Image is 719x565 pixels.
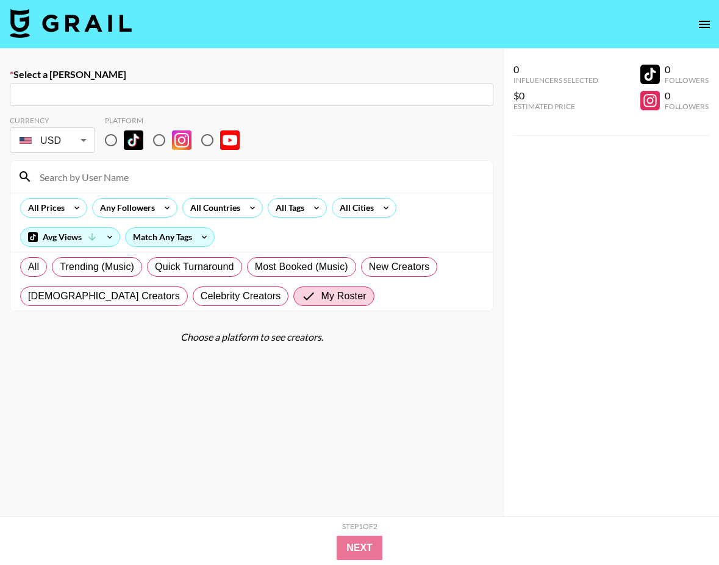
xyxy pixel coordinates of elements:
div: $0 [513,90,598,102]
button: open drawer [692,12,717,37]
span: Most Booked (Music) [255,260,348,274]
span: My Roster [321,289,366,304]
span: Quick Turnaround [155,260,234,274]
div: 0 [665,90,709,102]
input: Search by User Name [32,167,485,187]
span: New Creators [369,260,430,274]
div: Currency [10,116,95,125]
span: All [28,260,39,274]
div: Followers [665,102,709,111]
div: USD [12,130,93,151]
div: Estimated Price [513,102,598,111]
span: Celebrity Creators [201,289,281,304]
div: Avg Views [21,228,120,246]
div: Influencers Selected [513,76,598,85]
div: 0 [665,63,709,76]
div: Step 1 of 2 [342,522,377,531]
button: Next [337,536,382,560]
div: Match Any Tags [126,228,214,246]
span: [DEMOGRAPHIC_DATA] Creators [28,289,180,304]
div: Platform [105,116,249,125]
img: Grail Talent [10,9,132,38]
label: Select a [PERSON_NAME] [10,68,493,80]
img: YouTube [220,130,240,150]
div: 0 [513,63,598,76]
img: TikTok [124,130,143,150]
span: Trending (Music) [60,260,134,274]
div: All Tags [268,199,307,217]
div: All Countries [183,199,243,217]
div: Choose a platform to see creators. [10,331,493,343]
div: All Cities [332,199,376,217]
div: Followers [665,76,709,85]
div: All Prices [21,199,67,217]
div: Any Followers [93,199,157,217]
img: Instagram [172,130,191,150]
